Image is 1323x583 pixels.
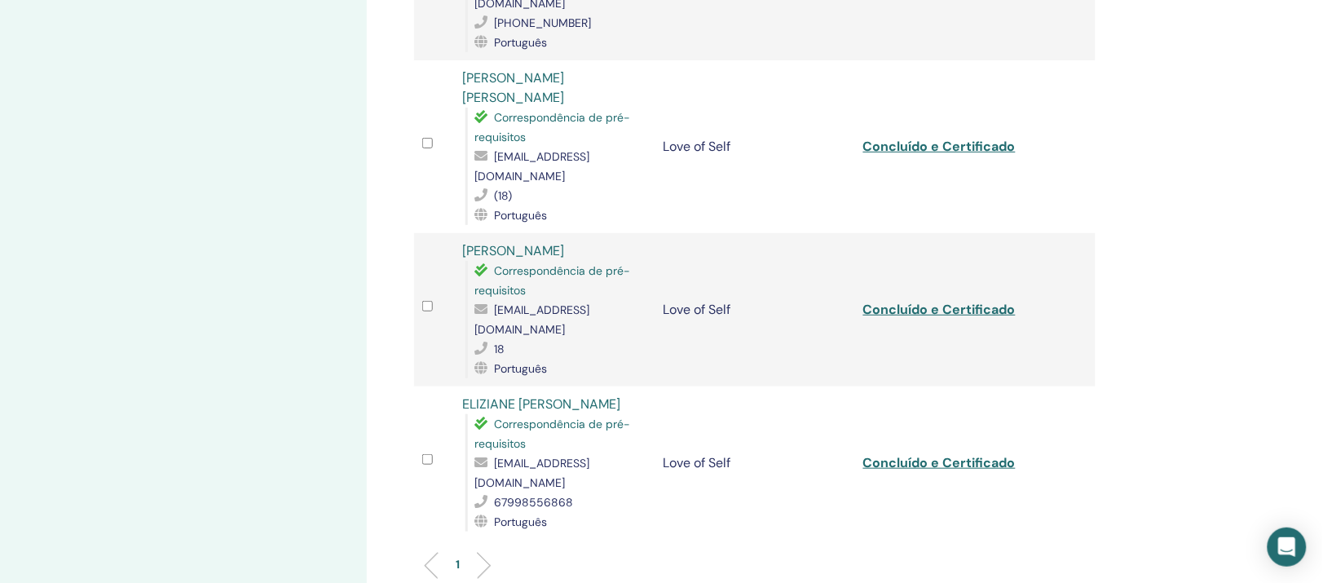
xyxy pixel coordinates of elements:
[474,456,589,490] span: [EMAIL_ADDRESS][DOMAIN_NAME]
[462,395,620,413] a: ELIZIANE [PERSON_NAME]
[462,69,564,106] a: [PERSON_NAME] [PERSON_NAME]
[863,138,1016,155] a: Concluído e Certificado
[494,208,547,223] span: Português
[462,242,564,259] a: [PERSON_NAME]
[474,149,589,183] span: [EMAIL_ADDRESS][DOMAIN_NAME]
[655,233,855,386] td: Love of Self
[655,386,855,540] td: Love of Self
[494,495,573,510] span: 67998556868
[494,15,591,30] span: [PHONE_NUMBER]
[494,361,547,376] span: Português
[474,110,630,144] span: Correspondência de pré-requisitos
[474,417,630,451] span: Correspondência de pré-requisitos
[494,515,547,529] span: Português
[494,35,547,50] span: Português
[1268,528,1307,567] div: Open Intercom Messenger
[456,556,460,573] p: 1
[863,454,1016,471] a: Concluído e Certificado
[474,263,630,298] span: Correspondência de pré-requisitos
[494,342,505,356] span: 18
[655,60,855,233] td: Love of Self
[474,303,589,337] span: [EMAIL_ADDRESS][DOMAIN_NAME]
[863,301,1016,318] a: Concluído e Certificado
[494,188,512,203] span: (18)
